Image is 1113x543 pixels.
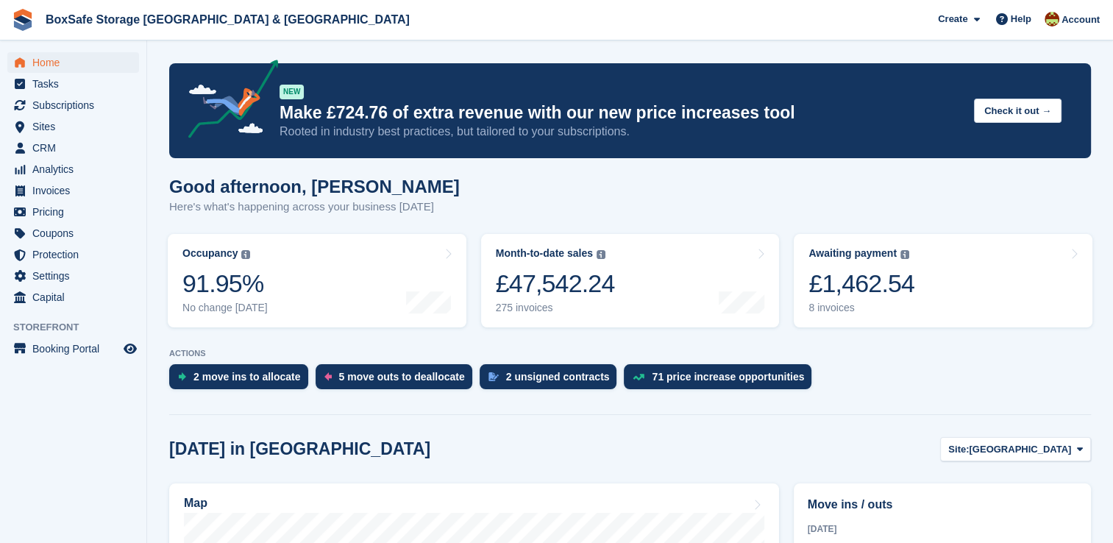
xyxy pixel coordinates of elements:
a: BoxSafe Storage [GEOGRAPHIC_DATA] & [GEOGRAPHIC_DATA] [40,7,416,32]
span: Subscriptions [32,95,121,116]
div: 5 move outs to deallocate [339,371,465,383]
button: Check it out → [974,99,1062,123]
div: 2 unsigned contracts [506,371,610,383]
a: Preview store [121,340,139,358]
div: No change [DATE] [182,302,268,314]
span: Invoices [32,180,121,201]
a: menu [7,223,139,244]
div: [DATE] [808,522,1077,536]
span: Site: [948,442,969,457]
button: Site: [GEOGRAPHIC_DATA] [940,437,1091,461]
span: Create [938,12,967,26]
span: Analytics [32,159,121,180]
h2: Map [184,497,207,510]
div: NEW [280,85,304,99]
div: £47,542.24 [496,269,615,299]
h1: Good afternoon, [PERSON_NAME] [169,177,460,196]
span: Pricing [32,202,121,222]
a: 71 price increase opportunities [624,364,819,397]
span: Home [32,52,121,73]
span: Tasks [32,74,121,94]
img: icon-info-grey-7440780725fd019a000dd9b08b2336e03edf1995a4989e88bcd33f0948082b44.svg [241,250,250,259]
p: Make £724.76 of extra revenue with our new price increases tool [280,102,962,124]
a: menu [7,338,139,359]
a: 5 move outs to deallocate [316,364,480,397]
p: Rooted in industry best practices, but tailored to your subscriptions. [280,124,962,140]
a: menu [7,74,139,94]
img: icon-info-grey-7440780725fd019a000dd9b08b2336e03edf1995a4989e88bcd33f0948082b44.svg [900,250,909,259]
div: 2 move ins to allocate [193,371,301,383]
p: ACTIONS [169,349,1091,358]
a: menu [7,138,139,158]
span: Capital [32,287,121,308]
img: move_ins_to_allocate_icon-fdf77a2bb77ea45bf5b3d319d69a93e2d87916cf1d5bf7949dd705db3b84f3ca.svg [178,372,186,381]
h2: Move ins / outs [808,496,1077,514]
a: Occupancy 91.95% No change [DATE] [168,234,466,327]
a: menu [7,159,139,180]
h2: [DATE] in [GEOGRAPHIC_DATA] [169,439,430,459]
div: Occupancy [182,247,238,260]
a: menu [7,180,139,201]
div: 71 price increase opportunities [652,371,804,383]
span: Protection [32,244,121,265]
p: Here's what's happening across your business [DATE] [169,199,460,216]
span: [GEOGRAPHIC_DATA] [969,442,1071,457]
a: menu [7,202,139,222]
img: icon-info-grey-7440780725fd019a000dd9b08b2336e03edf1995a4989e88bcd33f0948082b44.svg [597,250,605,259]
a: Month-to-date sales £47,542.24 275 invoices [481,234,780,327]
a: menu [7,95,139,116]
img: Kim [1045,12,1059,26]
a: 2 unsigned contracts [480,364,625,397]
span: CRM [32,138,121,158]
a: menu [7,266,139,286]
a: menu [7,287,139,308]
span: Coupons [32,223,121,244]
div: 91.95% [182,269,268,299]
div: 8 invoices [808,302,914,314]
div: 275 invoices [496,302,615,314]
span: Settings [32,266,121,286]
a: menu [7,52,139,73]
img: price_increase_opportunities-93ffe204e8149a01c8c9dc8f82e8f89637d9d84a8eef4429ea346261dce0b2c0.svg [633,374,644,380]
div: Month-to-date sales [496,247,593,260]
img: stora-icon-8386f47178a22dfd0bd8f6a31ec36ba5ce8667c1dd55bd0f319d3a0aa187defe.svg [12,9,34,31]
span: Sites [32,116,121,137]
div: £1,462.54 [808,269,914,299]
div: Awaiting payment [808,247,897,260]
span: Account [1062,13,1100,27]
img: price-adjustments-announcement-icon-8257ccfd72463d97f412b2fc003d46551f7dbcb40ab6d574587a9cd5c0d94... [176,60,279,143]
span: Help [1011,12,1031,26]
a: menu [7,244,139,265]
img: move_outs_to_deallocate_icon-f764333ba52eb49d3ac5e1228854f67142a1ed5810a6f6cc68b1a99e826820c5.svg [324,372,332,381]
a: menu [7,116,139,137]
span: Storefront [13,320,146,335]
a: Awaiting payment £1,462.54 8 invoices [794,234,1092,327]
a: 2 move ins to allocate [169,364,316,397]
img: contract_signature_icon-13c848040528278c33f63329250d36e43548de30e8caae1d1a13099fd9432cc5.svg [488,372,499,381]
span: Booking Portal [32,338,121,359]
